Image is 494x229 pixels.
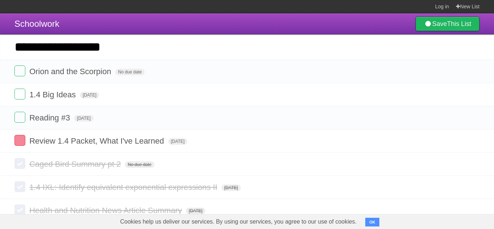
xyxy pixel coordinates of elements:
[416,17,480,31] a: SaveThis List
[365,218,379,226] button: OK
[29,160,123,169] span: Caged Bird Summary pt 2
[186,208,205,214] span: [DATE]
[29,206,184,215] span: Health and Nutrition News Article Summary
[14,65,25,76] label: Done
[168,138,188,145] span: [DATE]
[115,69,145,75] span: No due date
[221,185,241,191] span: [DATE]
[14,112,25,123] label: Done
[29,113,72,122] span: Reading #3
[29,136,166,145] span: Review 1.4 Packet, What I've Learned
[29,183,219,192] span: 1.4 IXL: Identify equivalent exponential expressions II
[14,204,25,215] label: Done
[447,20,471,27] b: This List
[14,89,25,99] label: Done
[113,215,364,229] span: Cookies help us deliver our services. By using our services, you agree to our use of cookies.
[14,135,25,146] label: Done
[14,158,25,169] label: Done
[80,92,99,98] span: [DATE]
[14,19,59,29] span: Schoolwork
[29,90,77,99] span: 1.4 Big Ideas
[74,115,94,122] span: [DATE]
[29,67,113,76] span: Orion and the Scorpion
[125,161,154,168] span: No due date
[14,181,25,192] label: Done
